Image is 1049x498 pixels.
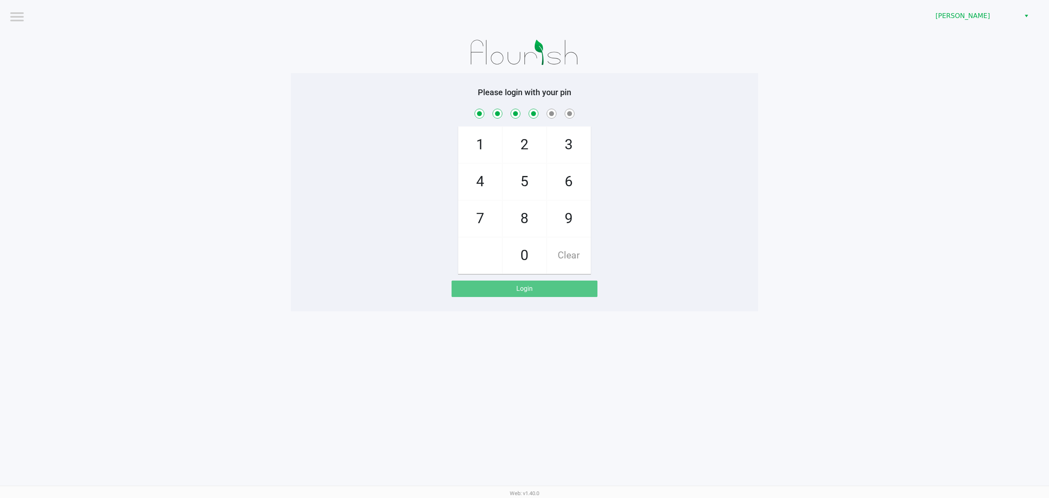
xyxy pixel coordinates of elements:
span: 4 [459,164,502,200]
span: 9 [547,201,590,237]
button: Select [1020,9,1032,23]
span: 2 [503,127,546,163]
span: 1 [459,127,502,163]
span: 5 [503,164,546,200]
span: 6 [547,164,590,200]
span: 3 [547,127,590,163]
span: Web: v1.40.0 [510,490,539,496]
span: [PERSON_NAME] [935,11,1015,21]
span: 8 [503,201,546,237]
span: 7 [459,201,502,237]
span: Clear [547,238,590,274]
h5: Please login with your pin [297,87,752,97]
span: 0 [503,238,546,274]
